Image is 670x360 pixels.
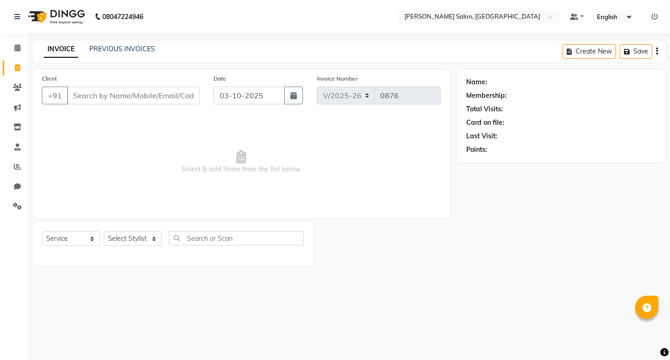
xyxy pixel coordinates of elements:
img: logo [24,4,87,30]
span: Select & add items from the list below [42,115,441,209]
a: INVOICE [44,41,78,58]
label: Client [42,75,57,83]
b: 08047224946 [102,4,143,30]
button: +91 [42,87,68,104]
button: Save [620,44,652,59]
input: Search or Scan [169,231,304,245]
div: Name: [466,77,487,87]
div: Membership: [466,91,507,101]
div: Last Visit: [466,131,497,141]
div: Card on file: [466,118,504,128]
button: Create New [563,44,616,59]
div: Points: [466,145,487,155]
label: Date [214,75,226,83]
label: Invoice Number [317,75,357,83]
a: PREVIOUS INVOICES [89,45,155,53]
div: Total Visits: [466,104,503,114]
input: Search by Name/Mobile/Email/Code [67,87,200,104]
